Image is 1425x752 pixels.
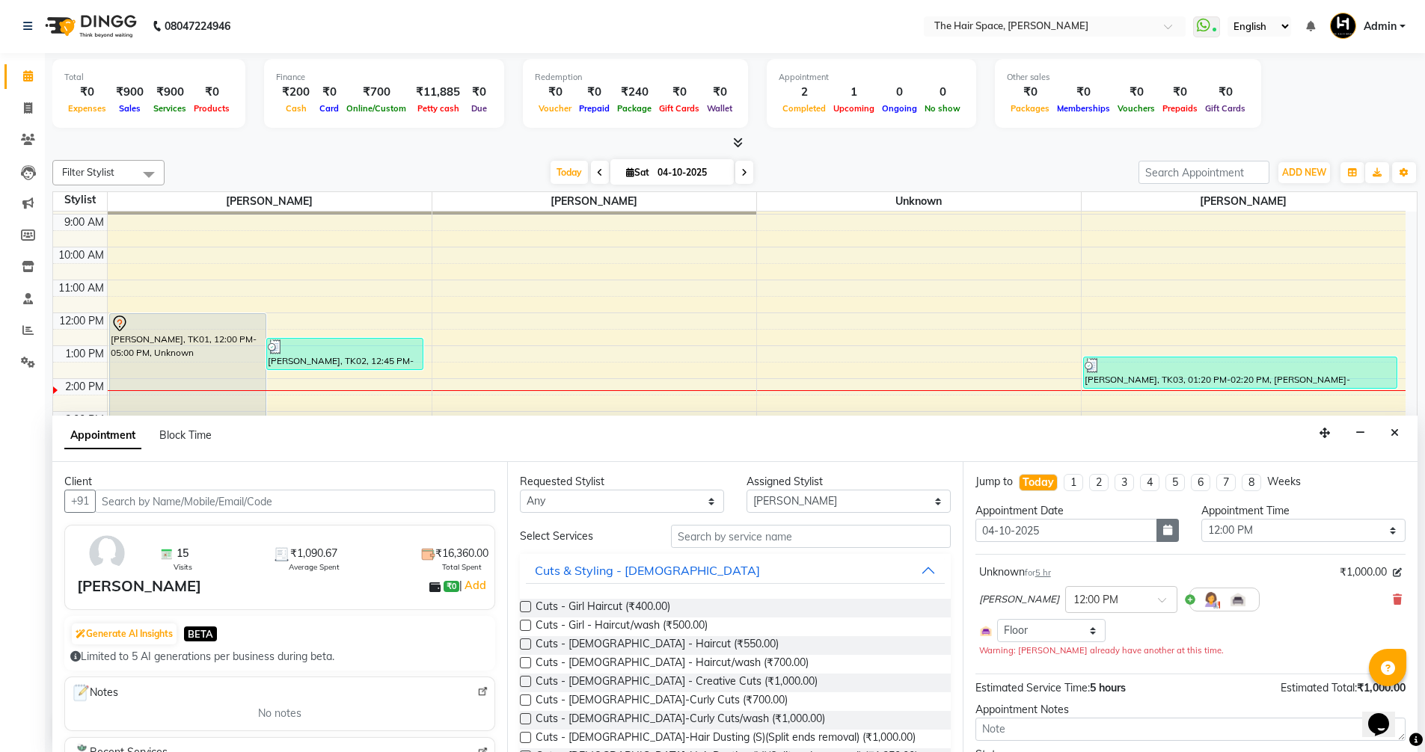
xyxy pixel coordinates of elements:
[290,546,337,561] span: ₹1,090.67
[61,215,107,230] div: 9:00 AM
[551,161,588,184] span: Today
[1007,84,1053,101] div: ₹0
[509,528,660,544] div: Select Services
[1201,503,1406,519] div: Appointment Time
[64,474,495,490] div: Client
[613,84,655,101] div: ₹240
[757,192,1081,211] span: Unknown
[1201,103,1249,114] span: Gift Cards
[1114,84,1159,101] div: ₹0
[64,490,96,513] button: +91
[1357,681,1406,694] span: ₹1,000.00
[442,561,482,573] span: Total Spent
[921,103,964,114] span: No show
[466,84,492,101] div: ₹0
[1384,422,1406,445] button: Close
[62,412,107,428] div: 3:00 PM
[190,103,233,114] span: Products
[535,103,575,114] span: Voucher
[1393,568,1402,577] i: Edit price
[535,71,736,84] div: Redemption
[1140,474,1159,491] li: 4
[1282,167,1326,178] span: ADD NEW
[64,422,141,449] span: Appointment
[779,84,830,101] div: 2
[975,681,1090,694] span: Estimated Service Time:
[435,546,488,561] span: ₹16,360.00
[655,84,703,101] div: ₹0
[520,474,724,490] div: Requested Stylist
[613,103,655,114] span: Package
[1364,19,1397,34] span: Admin
[526,557,944,584] button: Cuts & Styling - [DEMOGRAPHIC_DATA]
[536,655,809,674] span: Cuts - [DEMOGRAPHIC_DATA] - Haircut/wash (₹700.00)
[1139,161,1269,184] input: Search Appointment
[108,192,432,211] span: [PERSON_NAME]
[1242,474,1261,491] li: 8
[462,576,488,594] a: Add
[174,561,192,573] span: Visits
[653,161,728,184] input: 2025-10-04
[1053,103,1114,114] span: Memberships
[85,531,129,575] img: avatar
[1035,567,1051,578] span: 5 hr
[1362,692,1410,737] iframe: chat widget
[878,84,921,101] div: 0
[110,84,150,101] div: ₹900
[1202,591,1220,608] img: Hairdresser.png
[77,575,201,597] div: [PERSON_NAME]
[38,5,141,47] img: logo
[1278,162,1330,183] button: ADD NEW
[62,166,114,178] span: Filter Stylist
[64,71,233,84] div: Total
[1267,474,1301,490] div: Weeks
[979,624,993,638] img: Interior.png
[703,84,736,101] div: ₹0
[159,428,212,442] span: Block Time
[343,84,410,101] div: ₹700
[1025,567,1051,578] small: for
[70,649,489,665] div: Limited to 5 AI generations per business during beta.
[878,103,921,114] span: Ongoing
[1330,13,1356,39] img: Admin
[53,192,107,208] div: Stylist
[975,474,1013,490] div: Jump to
[62,379,107,395] div: 2:00 PM
[703,103,736,114] span: Wallet
[1082,192,1406,211] span: [PERSON_NAME]
[979,564,1051,580] div: Unknown
[575,84,613,101] div: ₹0
[1340,564,1387,580] span: ₹1,000.00
[975,519,1158,542] input: yyyy-mm-dd
[316,103,343,114] span: Card
[536,636,779,655] span: Cuts - [DEMOGRAPHIC_DATA] - Haircut (₹550.00)
[1191,474,1210,491] li: 6
[1084,357,1397,388] div: [PERSON_NAME], TK03, 01:20 PM-02:20 PM, [PERSON_NAME]- [DEMOGRAPHIC_DATA]-[PERSON_NAME] Trim & Sh...
[921,84,964,101] div: 0
[1090,681,1126,694] span: 5 hours
[1165,474,1185,491] li: 5
[184,626,217,641] span: BETA
[536,674,818,692] span: Cuts - [DEMOGRAPHIC_DATA] - Creative Cuts (₹1,000.00)
[671,525,951,548] input: Search by service name
[979,592,1059,607] span: [PERSON_NAME]
[830,103,878,114] span: Upcoming
[535,84,575,101] div: ₹0
[536,730,916,748] span: Cuts - [DEMOGRAPHIC_DATA]-Hair Dusting (S)(Split ends removal) (₹1,000.00)
[64,84,110,101] div: ₹0
[55,247,107,263] div: 10:00 AM
[71,683,118,703] span: Notes
[747,474,951,490] div: Assigned Stylist
[432,192,756,211] span: [PERSON_NAME]
[1023,475,1054,490] div: Today
[316,84,343,101] div: ₹0
[536,599,670,617] span: Cuts - Girl Haircut (₹400.00)
[1216,474,1236,491] li: 7
[289,561,340,573] span: Average Spent
[830,84,878,101] div: 1
[276,84,316,101] div: ₹200
[536,617,708,636] span: Cuts - Girl - Haircut/wash (₹500.00)
[150,103,190,114] span: Services
[1064,474,1083,491] li: 1
[64,103,110,114] span: Expenses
